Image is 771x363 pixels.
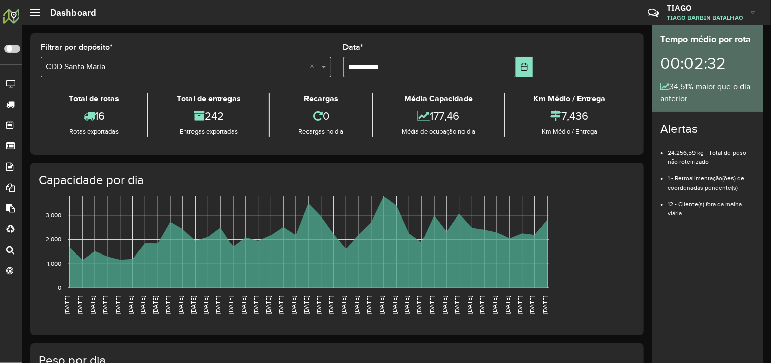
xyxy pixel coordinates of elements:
[378,296,385,314] text: [DATE]
[504,296,511,314] text: [DATE]
[642,2,664,24] a: Contato Rápido
[227,296,234,314] text: [DATE]
[151,105,266,127] div: 242
[660,122,755,136] h4: Alertas
[376,127,502,137] div: Média de ocupação no dia
[273,105,369,127] div: 0
[668,166,755,192] li: 1 - Retroalimentação(ões) de coordenadas pendente(s)
[508,105,631,127] div: 7,436
[43,127,145,137] div: Rotas exportadas
[43,105,145,127] div: 16
[391,296,398,314] text: [DATE]
[38,173,634,188] h4: Capacidade por dia
[479,296,485,314] text: [DATE]
[190,296,197,314] text: [DATE]
[340,296,347,314] text: [DATE]
[273,127,369,137] div: Recargas no dia
[454,296,460,314] text: [DATE]
[46,236,61,243] text: 2,000
[310,61,319,73] span: Clear all
[165,296,171,314] text: [DATE]
[667,13,743,22] span: TIAGO BARBIN BATALHAO
[416,296,422,314] text: [DATE]
[508,93,631,105] div: Km Médio / Entrega
[102,296,108,314] text: [DATE]
[64,296,70,314] text: [DATE]
[376,93,502,105] div: Média Capacidade
[47,260,61,267] text: 1,000
[660,81,755,105] div: 34,51% maior que o dia anterior
[240,296,247,314] text: [DATE]
[265,296,272,314] text: [DATE]
[202,296,209,314] text: [DATE]
[215,296,221,314] text: [DATE]
[151,127,266,137] div: Entregas exportadas
[316,296,322,314] text: [DATE]
[114,296,121,314] text: [DATE]
[366,296,372,314] text: [DATE]
[404,296,410,314] text: [DATE]
[43,93,145,105] div: Total de rotas
[177,296,184,314] text: [DATE]
[343,41,364,53] label: Data
[667,3,743,13] h3: TIAGO
[40,7,96,18] h2: Dashboard
[668,192,755,218] li: 12 - Cliente(s) fora da malha viária
[152,296,159,314] text: [DATE]
[76,296,83,314] text: [DATE]
[290,296,297,314] text: [DATE]
[660,46,755,81] div: 00:02:32
[303,296,310,314] text: [DATE]
[376,105,502,127] div: 177,46
[353,296,360,314] text: [DATE]
[253,296,259,314] text: [DATE]
[46,212,61,219] text: 3,000
[429,296,435,314] text: [DATE]
[517,296,523,314] text: [DATE]
[441,296,448,314] text: [DATE]
[491,296,498,314] text: [DATE]
[89,296,96,314] text: [DATE]
[151,93,266,105] div: Total de entregas
[668,140,755,166] li: 24.256,59 kg - Total de peso não roteirizado
[328,296,335,314] text: [DATE]
[139,296,146,314] text: [DATE]
[660,32,755,46] div: Tempo médio por rota
[508,127,631,137] div: Km Médio / Entrega
[467,296,473,314] text: [DATE]
[529,296,536,314] text: [DATE]
[127,296,134,314] text: [DATE]
[273,93,369,105] div: Recargas
[516,57,533,77] button: Choose Date
[542,296,549,314] text: [DATE]
[58,284,61,291] text: 0
[41,41,113,53] label: Filtrar por depósito
[278,296,284,314] text: [DATE]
